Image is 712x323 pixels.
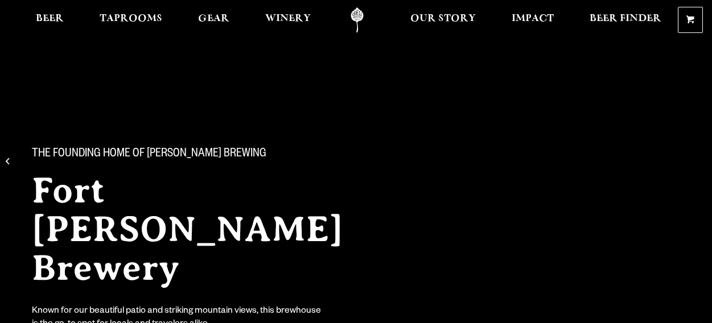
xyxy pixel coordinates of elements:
[590,14,661,23] span: Beer Finder
[265,14,311,23] span: Winery
[258,7,318,33] a: Winery
[512,14,554,23] span: Impact
[582,7,669,33] a: Beer Finder
[410,14,476,23] span: Our Story
[36,14,64,23] span: Beer
[336,7,378,33] a: Odell Home
[92,7,170,33] a: Taprooms
[28,7,71,33] a: Beer
[100,14,162,23] span: Taprooms
[32,147,266,162] span: The Founding Home of [PERSON_NAME] Brewing
[403,7,483,33] a: Our Story
[504,7,561,33] a: Impact
[32,171,387,287] h2: Fort [PERSON_NAME] Brewery
[191,7,237,33] a: Gear
[198,14,229,23] span: Gear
